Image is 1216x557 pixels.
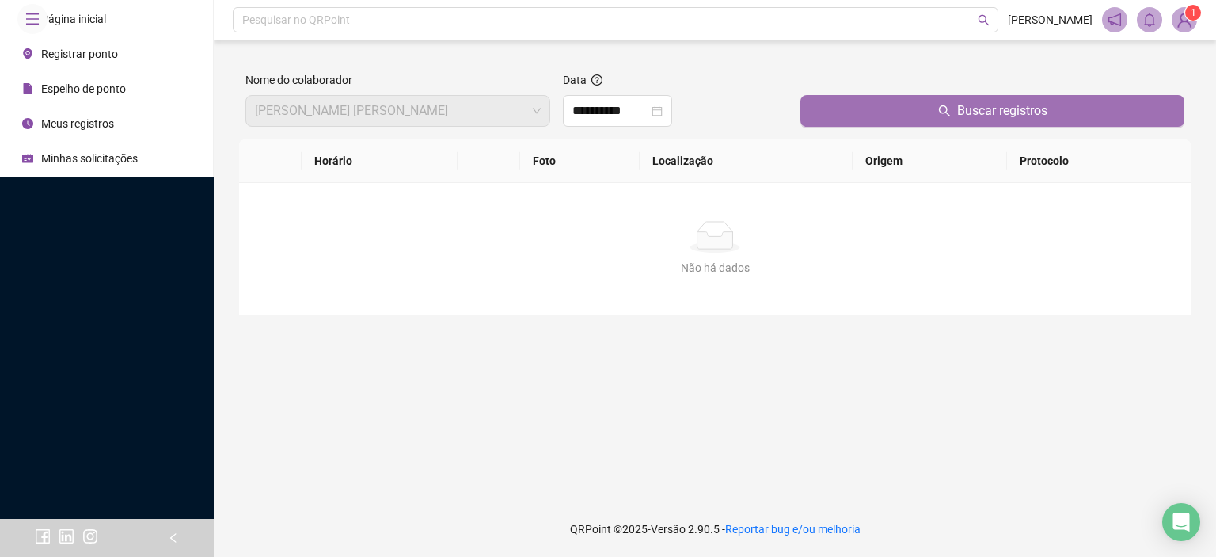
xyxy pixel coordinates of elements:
span: notification [1108,13,1122,27]
span: menu [25,12,40,26]
span: [PERSON_NAME] [1008,11,1092,29]
div: Não há dados [258,259,1172,277]
div: Open Intercom Messenger [1162,503,1200,541]
label: Nome do colaborador [245,71,363,89]
span: Data [563,74,587,86]
span: Minhas solicitações [41,152,138,165]
span: Página inicial [41,13,106,25]
span: facebook [35,528,51,544]
span: left [168,532,179,544]
th: Localização [640,139,853,183]
span: environment [22,48,33,59]
th: Horário [302,139,458,183]
span: bell [1142,13,1157,27]
span: Buscar registros [957,101,1047,120]
span: file [22,83,33,94]
button: Buscar registros [800,95,1184,127]
span: Meus registros [41,117,114,130]
th: Foto [520,139,640,183]
span: search [938,105,951,117]
th: Protocolo [1007,139,1191,183]
span: DANIEL DE ARAUJO MACHADO [255,96,541,126]
img: 92402 [1172,8,1196,32]
span: Versão [651,523,686,536]
span: schedule [22,153,33,164]
span: search [978,14,990,26]
span: clock-circle [22,118,33,129]
span: Reportar bug e/ou melhoria [725,523,861,536]
span: linkedin [59,528,74,544]
footer: QRPoint © 2025 - 2.90.5 - [214,502,1216,557]
sup: Atualize o seu contato no menu Meus Dados [1185,5,1201,21]
span: question-circle [591,74,602,86]
span: instagram [82,528,98,544]
span: Espelho de ponto [41,82,126,95]
th: Origem [853,139,1007,183]
span: Registrar ponto [41,48,118,60]
span: 1 [1191,7,1196,18]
